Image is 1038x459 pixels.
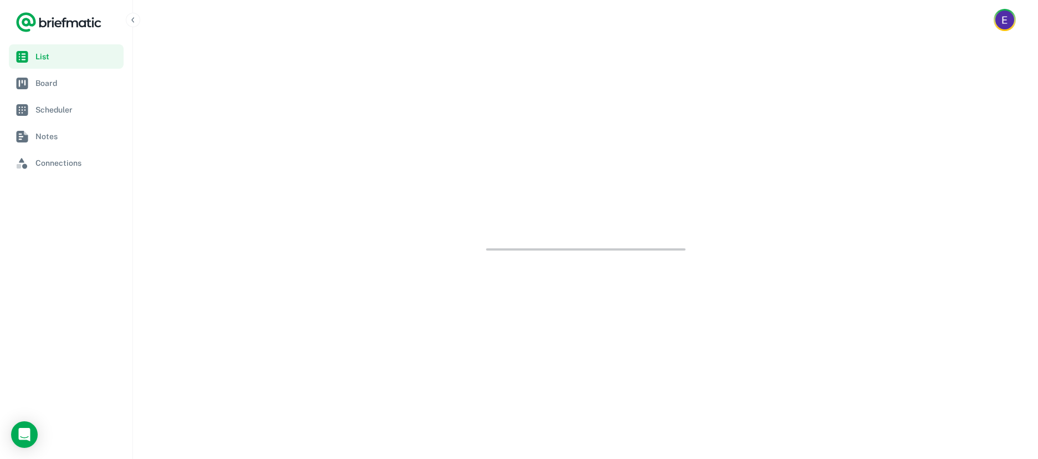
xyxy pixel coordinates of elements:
span: Scheduler [35,104,119,116]
div: Load Chat [11,421,38,448]
a: Logo [16,11,102,33]
span: Notes [35,130,119,142]
button: Account button [994,9,1016,31]
span: List [35,50,119,63]
span: Board [35,77,119,89]
span: Connections [35,157,119,169]
a: Connections [9,151,124,175]
a: Notes [9,124,124,149]
a: List [9,44,124,69]
img: Evergreen Front Office [995,11,1014,29]
a: Board [9,71,124,95]
a: Scheduler [9,98,124,122]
